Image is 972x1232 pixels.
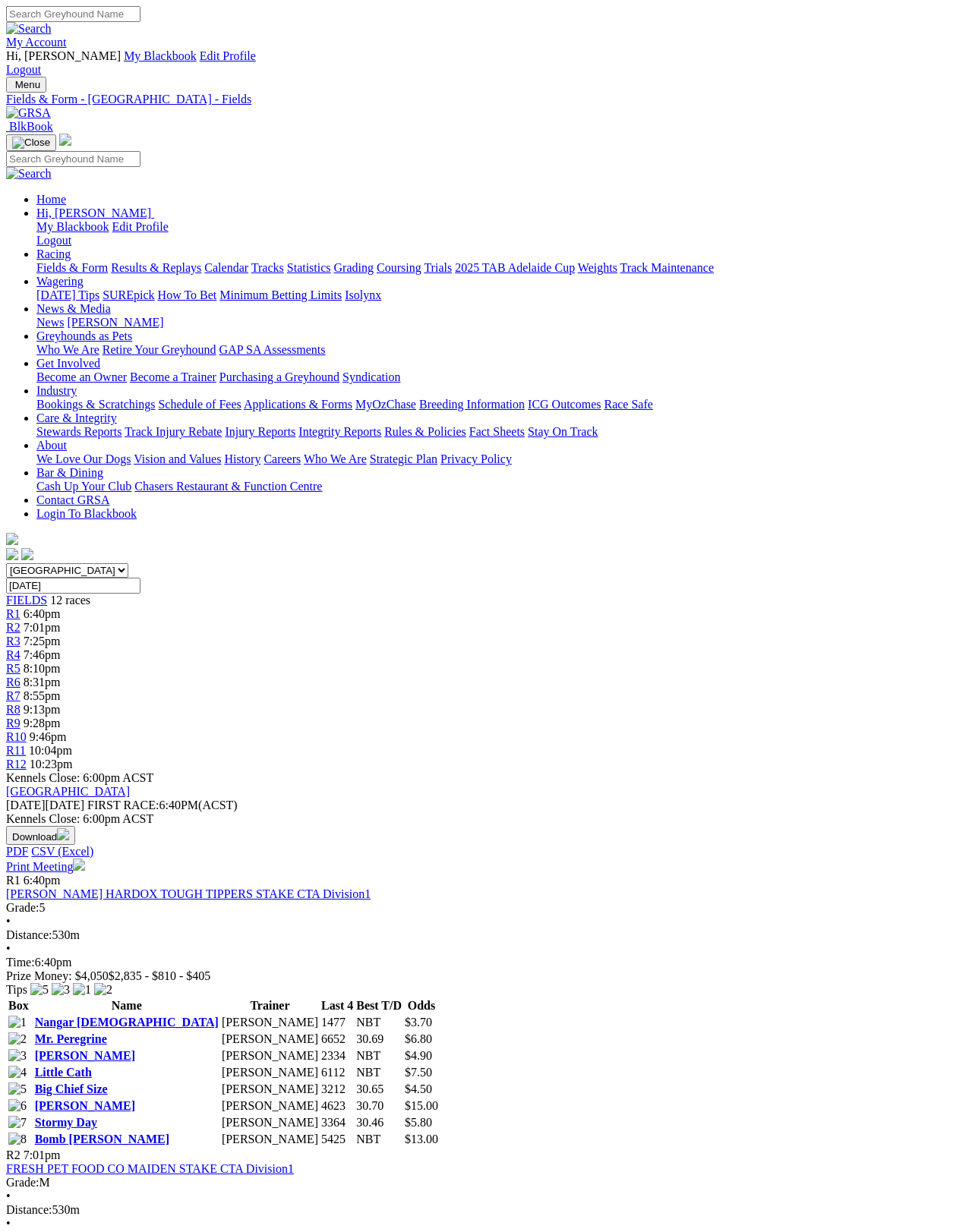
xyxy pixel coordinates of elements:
td: [PERSON_NAME] [221,1032,319,1047]
a: Fields & Form [36,261,108,274]
span: FIRST RACE: [87,799,159,811]
td: [PERSON_NAME] [221,1015,319,1030]
a: Coursing [377,261,421,274]
th: Best T/D [355,998,402,1013]
a: About [36,439,67,452]
div: Hi, [PERSON_NAME] [36,220,966,247]
th: Odds [404,998,439,1013]
span: $7.50 [405,1066,432,1079]
span: Hi, [PERSON_NAME] [6,49,121,62]
td: 5425 [320,1132,354,1147]
span: Tips [6,983,27,996]
a: GAP SA Assessments [219,343,326,356]
td: [PERSON_NAME] [221,1098,319,1114]
td: 4623 [320,1098,354,1114]
span: Menu [15,79,40,90]
a: FRESH PET FOOD CO MAIDEN STAKE CTA Division1 [6,1162,294,1175]
a: Logout [36,234,71,247]
span: R1 [6,874,21,887]
span: 7:46pm [24,648,61,661]
th: Trainer [221,998,319,1013]
span: • [6,915,11,928]
span: • [6,1217,11,1230]
th: Last 4 [320,998,354,1013]
a: R7 [6,689,21,702]
div: Fields & Form - [GEOGRAPHIC_DATA] - Fields [6,93,966,106]
a: Isolynx [345,288,381,301]
img: printer.svg [73,859,85,871]
td: [PERSON_NAME] [221,1082,319,1097]
a: Race Safe [604,398,652,411]
div: Greyhounds as Pets [36,343,966,357]
a: Calendar [204,261,248,274]
a: Bar & Dining [36,466,103,479]
a: [PERSON_NAME] [35,1049,135,1062]
a: Hi, [PERSON_NAME] [36,206,154,219]
span: Grade: [6,1176,39,1189]
span: R6 [6,676,21,688]
span: $15.00 [405,1099,438,1112]
a: ICG Outcomes [528,398,601,411]
div: About [36,452,966,466]
a: My Blackbook [36,220,109,233]
span: 7:25pm [24,635,61,648]
span: R5 [6,662,21,675]
span: Time: [6,956,35,969]
div: Download [6,845,966,859]
span: R2 [6,621,21,634]
a: R4 [6,648,21,661]
a: Results & Replays [111,261,201,274]
span: R1 [6,607,21,620]
a: Bomb [PERSON_NAME] [35,1133,169,1145]
a: Get Involved [36,357,100,370]
a: [GEOGRAPHIC_DATA] [6,785,130,798]
a: Tracks [251,261,284,274]
a: R8 [6,703,21,716]
a: R9 [6,717,21,729]
a: Retire Your Greyhound [103,343,216,356]
a: CSV (Excel) [31,845,93,858]
img: Search [6,167,52,181]
td: 1477 [320,1015,354,1030]
img: logo-grsa-white.png [59,134,71,146]
a: R10 [6,730,27,743]
span: • [6,1189,11,1202]
span: R11 [6,744,26,757]
a: MyOzChase [355,398,416,411]
span: 8:31pm [24,676,61,688]
a: Become an Owner [36,370,127,383]
span: 6:40pm [24,607,61,620]
td: 3212 [320,1082,354,1097]
div: My Account [6,49,966,77]
td: NBT [355,1015,402,1030]
span: 7:01pm [24,1149,61,1161]
td: [PERSON_NAME] [221,1065,319,1080]
a: [PERSON_NAME] [67,316,163,329]
a: Purchasing a Greyhound [219,370,339,383]
a: Who We Are [36,343,99,356]
a: FIELDS [6,594,47,607]
a: Weights [578,261,617,274]
input: Search [6,6,140,22]
button: Toggle navigation [6,77,46,93]
div: Prize Money: $4,050 [6,969,966,983]
a: 2025 TAB Adelaide Cup [455,261,575,274]
img: facebook.svg [6,548,18,560]
a: Vision and Values [134,452,221,465]
a: Industry [36,384,77,397]
span: 9:28pm [24,717,61,729]
a: News [36,316,64,329]
a: We Love Our Dogs [36,452,131,465]
a: Cash Up Your Club [36,480,131,493]
a: News & Media [36,302,111,315]
a: Track Injury Rebate [125,425,222,438]
div: News & Media [36,316,966,329]
td: [PERSON_NAME] [221,1132,319,1147]
span: $13.00 [405,1133,438,1145]
span: BlkBook [9,120,53,133]
img: 6 [8,1099,27,1113]
span: 6:40pm [24,874,61,887]
span: $3.70 [405,1016,432,1029]
span: R3 [6,635,21,648]
a: Injury Reports [225,425,295,438]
